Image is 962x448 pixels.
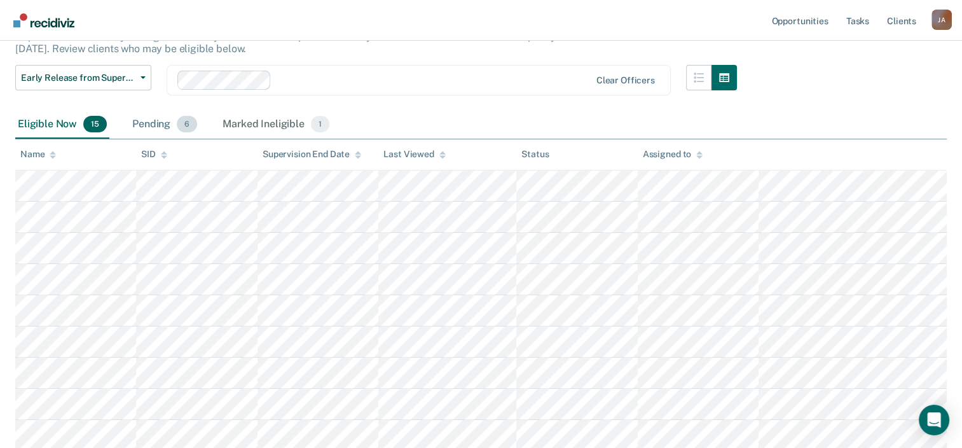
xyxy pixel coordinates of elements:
div: Name [20,149,56,160]
a: here [639,31,659,43]
div: Status [521,149,549,160]
span: 15 [83,116,107,132]
div: Open Intercom Messenger [919,405,949,435]
div: Last Viewed [383,149,445,160]
span: Early Release from Supervision [21,73,135,83]
div: J A [931,10,952,30]
div: SID [141,149,167,160]
div: Eligible Now15 [15,111,109,139]
div: Supervision End Date [263,149,361,160]
button: Early Release from Supervision [15,65,151,90]
div: Assigned to [643,149,703,160]
div: Pending6 [130,111,200,139]
p: Supervision clients may be eligible for Early Release from Supervision if they meet certain crite... [15,31,701,55]
span: 1 [311,116,329,132]
button: Profile dropdown button [931,10,952,30]
img: Recidiviz [13,13,74,27]
div: Marked Ineligible1 [220,111,332,139]
span: 6 [177,116,197,132]
div: Clear officers [596,75,655,86]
